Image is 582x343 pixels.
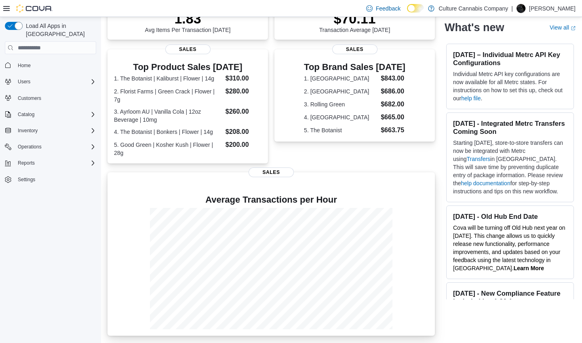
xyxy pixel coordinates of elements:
[461,180,510,186] a: help documentation
[453,119,567,136] h3: [DATE] - Integrated Metrc Transfers Coming Soon
[445,21,504,34] h2: What's new
[226,140,261,150] dd: $200.00
[2,125,99,136] button: Inventory
[15,126,96,136] span: Inventory
[571,25,576,30] svg: External link
[15,93,44,103] a: Customers
[550,24,576,31] a: View allExternal link
[114,62,261,72] h3: Top Product Sales [DATE]
[18,144,42,150] span: Operations
[453,212,567,220] h3: [DATE] - Old Hub End Date
[2,59,99,71] button: Home
[15,174,96,184] span: Settings
[2,157,99,169] button: Reports
[381,87,405,96] dd: $686.00
[5,56,96,206] nav: Complex example
[304,74,377,83] dt: 1. [GEOGRAPHIC_DATA]
[2,76,99,87] button: Users
[319,11,390,33] div: Transaction Average [DATE]
[226,74,261,83] dd: $310.00
[304,87,377,95] dt: 2. [GEOGRAPHIC_DATA]
[15,93,96,103] span: Customers
[332,44,377,54] span: Sales
[18,127,38,134] span: Inventory
[145,11,231,27] p: 1.83
[23,22,96,38] span: Load All Apps in [GEOGRAPHIC_DATA]
[165,44,211,54] span: Sales
[304,62,405,72] h3: Top Brand Sales [DATE]
[453,289,567,305] h3: [DATE] - New Compliance Feature Included in v1.30.1
[2,92,99,104] button: Customers
[15,126,41,136] button: Inventory
[15,110,38,119] button: Catalog
[363,0,404,17] a: Feedback
[304,126,377,134] dt: 5. The Botanist
[304,100,377,108] dt: 3. Rolling Green
[2,109,99,120] button: Catalog
[15,77,34,87] button: Users
[15,77,96,87] span: Users
[15,142,45,152] button: Operations
[407,4,424,13] input: Dark Mode
[249,167,294,177] span: Sales
[381,100,405,109] dd: $682.00
[2,141,99,152] button: Operations
[461,95,481,102] a: help file
[381,112,405,122] dd: $665.00
[381,74,405,83] dd: $843.00
[226,107,261,116] dd: $260.00
[466,156,490,162] a: Transfers
[114,141,222,157] dt: 5. Good Green | Kosher Kush | Flower | 28g
[114,87,222,104] dt: 2. Florist Farms | Green Crack | Flower | 7g
[453,51,567,67] h3: [DATE] – Individual Metrc API Key Configurations
[376,4,401,13] span: Feedback
[18,95,41,102] span: Customers
[18,176,35,183] span: Settings
[16,4,53,13] img: Cova
[15,175,38,184] a: Settings
[453,224,565,271] span: Cova will be turning off Old Hub next year on [DATE]. This change allows us to quickly release ne...
[514,265,544,271] a: Learn More
[453,139,567,195] p: Starting [DATE], store-to-store transfers can now be integrated with Metrc using in [GEOGRAPHIC_D...
[15,61,34,70] a: Home
[453,70,567,102] p: Individual Metrc API key configurations are now available for all Metrc states. For instructions ...
[145,11,231,33] div: Avg Items Per Transaction [DATE]
[15,158,96,168] span: Reports
[319,11,390,27] p: $70.11
[15,110,96,119] span: Catalog
[15,142,96,152] span: Operations
[226,127,261,137] dd: $208.00
[439,4,508,13] p: Culture Cannabis Company
[304,113,377,121] dt: 4. [GEOGRAPHIC_DATA]
[2,174,99,185] button: Settings
[511,4,513,13] p: |
[15,60,96,70] span: Home
[114,128,222,136] dt: 4. The Botanist | Bonkers | Flower | 14g
[18,160,35,166] span: Reports
[226,87,261,96] dd: $280.00
[114,74,222,83] dt: 1. The Botanist | Kaliburst | Flower | 14g
[114,195,428,205] h4: Average Transactions per Hour
[15,158,38,168] button: Reports
[18,78,30,85] span: Users
[516,4,526,13] div: Matt Coley
[18,111,34,118] span: Catalog
[18,62,31,69] span: Home
[114,108,222,124] dt: 3. Ayrloom AU | Vanilla Cola | 12oz Beverage | 10mg
[529,4,576,13] p: [PERSON_NAME]
[381,125,405,135] dd: $663.75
